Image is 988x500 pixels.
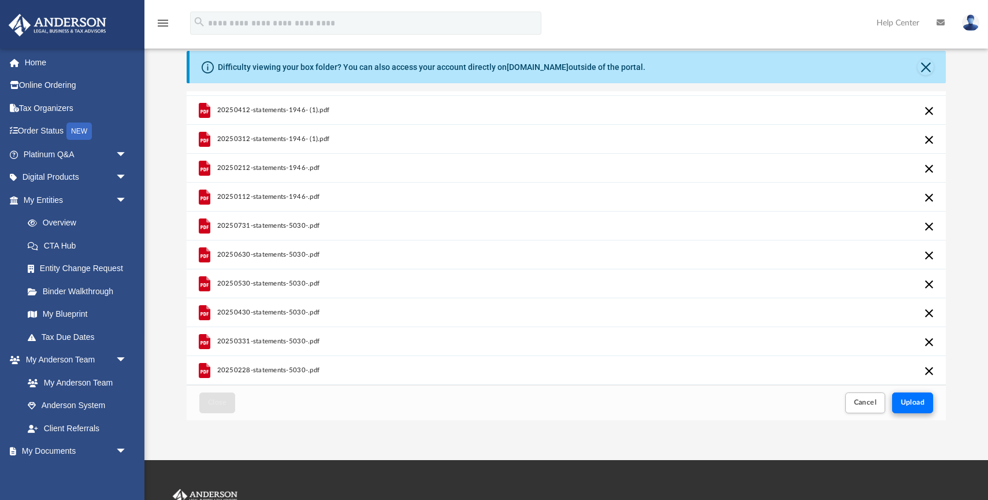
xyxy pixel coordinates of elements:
a: Tax Organizers [8,97,144,120]
a: menu [156,22,170,30]
img: Anderson Advisors Platinum Portal [5,14,110,36]
a: My Anderson Team [16,371,133,394]
a: Digital Productsarrow_drop_down [8,166,144,189]
a: CTA Hub [16,234,144,257]
a: Tax Due Dates [16,325,144,349]
span: 20250530-statements-5030-.pdf [217,280,320,287]
button: Upload [892,392,934,413]
i: search [193,16,206,28]
button: Cancel this upload [922,277,936,291]
span: 20250212-statements-1946-.pdf [217,164,320,172]
a: My Entitiesarrow_drop_down [8,188,144,212]
div: NEW [66,123,92,140]
span: 20250731-statements-5030-.pdf [217,222,320,229]
button: Cancel this upload [922,364,936,378]
span: Upload [901,399,925,406]
span: Cancel [854,399,877,406]
span: 20250331-statements-5030-.pdf [217,338,320,345]
span: arrow_drop_down [116,188,139,212]
a: Anderson System [16,394,139,417]
span: arrow_drop_down [116,440,139,464]
span: arrow_drop_down [116,143,139,166]
button: Cancel this upload [922,133,936,147]
a: Online Ordering [8,74,144,97]
a: My Anderson Teamarrow_drop_down [8,349,139,372]
span: arrow_drop_down [116,166,139,190]
a: Order StatusNEW [8,120,144,143]
a: [DOMAIN_NAME] [507,62,569,72]
div: grid [187,91,946,385]
button: Close [918,59,934,75]
a: My Blueprint [16,303,139,326]
img: User Pic [962,14,979,31]
button: Cancel this upload [922,162,936,176]
span: 20250312-statements-1946- (1).pdf [217,135,330,143]
button: Cancel this upload [922,191,936,205]
a: Overview [16,212,144,235]
a: My Documentsarrow_drop_down [8,440,139,463]
span: Close [208,399,226,406]
a: Home [8,51,144,74]
i: menu [156,16,170,30]
span: arrow_drop_down [116,349,139,372]
button: Cancel this upload [922,220,936,234]
div: Upload [187,91,946,420]
div: Difficulty viewing your box folder? You can also access your account directly on outside of the p... [218,61,645,73]
span: 20250112-statements-1946-.pdf [217,193,320,201]
button: Cancel this upload [922,104,936,118]
span: 20250228-statements-5030-.pdf [217,366,320,374]
a: Binder Walkthrough [16,280,144,303]
button: Cancel [845,392,886,413]
button: Close [199,392,235,413]
a: Client Referrals [16,417,139,440]
button: Cancel this upload [922,249,936,262]
span: 20250430-statements-5030-.pdf [217,309,320,316]
button: Cancel this upload [922,335,936,349]
a: Platinum Q&Aarrow_drop_down [8,143,144,166]
button: Cancel this upload [922,306,936,320]
span: 20250412-statements-1946- (1).pdf [217,106,330,114]
a: Entity Change Request [16,257,144,280]
span: 20250630-statements-5030-.pdf [217,251,320,258]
